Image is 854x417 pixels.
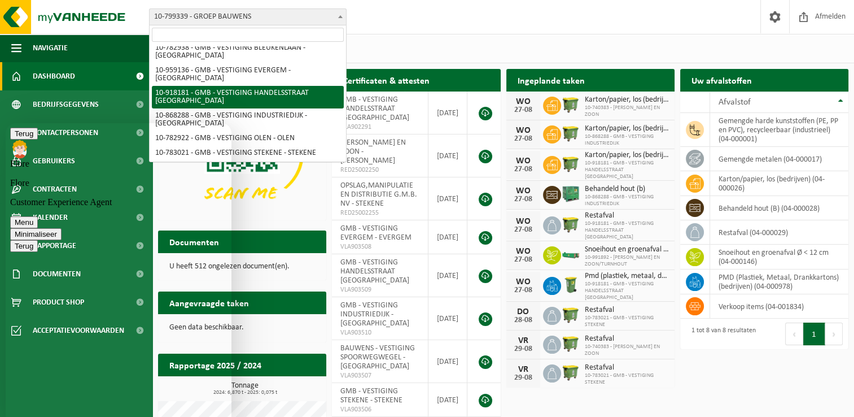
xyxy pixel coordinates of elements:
span: Navigatie [33,34,68,62]
span: GMB - VESTIGING HANDELSSTRAAT [GEOGRAPHIC_DATA] [340,258,409,285]
button: Previous [785,323,803,345]
div: 29-08 [512,345,535,353]
span: 10-783021 - GMB - VESTIGING STEKENE [585,372,669,386]
td: karton/papier, los (bedrijven) (04-000026) [710,171,848,196]
span: OPSLAG,MANIPULATIE EN DISTRIBUTIE G.M.B. NV - STEKENE [340,181,417,208]
td: restafval (04-000029) [710,220,848,245]
span: VLA903506 [340,405,419,414]
td: [DATE] [428,297,467,340]
span: [PERSON_NAME] EN ZOON - [PERSON_NAME] [340,138,406,165]
img: WB-0240-HPE-GN-50 [561,275,580,294]
div: VR [512,365,535,374]
td: [DATE] [428,177,467,220]
div: VR [512,336,535,345]
td: [DATE] [428,383,467,417]
iframe: chat widget [6,123,231,417]
div: 29-08 [512,374,535,382]
span: RED25002255 [340,208,419,218]
h2: Certificaten & attesten [332,69,441,91]
div: 27-08 [512,226,535,234]
span: BAUWENS - VESTIGING SPOORWEGWEGEL - [GEOGRAPHIC_DATA] [340,344,415,371]
span: 10-868288 - GMB - VESTIGING INDUSTRIEDIJK [585,133,669,147]
button: Next [825,323,843,345]
span: Karton/papier, los (bedrijven) [585,95,669,105]
span: GMB - VESTIGING HANDELSSTRAAT [GEOGRAPHIC_DATA] [340,95,409,122]
span: Restafval [585,335,669,344]
span: RED25002250 [340,166,419,175]
td: verkoop items (04-001834) [710,294,848,319]
div: 27-08 [512,106,535,114]
div: 27-08 [512,286,535,294]
img: WB-1100-HPE-GN-50 [561,95,580,114]
div: WO [512,217,535,226]
div: DO [512,307,535,316]
li: 10-959136 - GMB - VESTIGING EVERGEM - [GEOGRAPHIC_DATA] [152,63,344,86]
span: 10-918181 - GMB - VESTIGING HANDELSSTRAAT [GEOGRAPHIC_DATA] [585,160,669,180]
h2: Ingeplande taken [506,69,596,91]
span: VLA903509 [340,285,419,294]
span: Restafval [585,306,669,315]
span: 10-799339 - GROEP BAUWENS [150,9,346,25]
td: gemengde harde kunststoffen (PE, PP en PVC), recycleerbaar (industrieel) (04-000001) [710,113,848,147]
li: 10-782938 - GMB - VESTIGING BLEUKENLAAN - [GEOGRAPHIC_DATA] [152,41,344,63]
td: [DATE] [428,340,467,383]
li: 10-782922 - GMB - VESTIGING OLEN - OLEN [152,131,344,146]
span: Karton/papier, los (bedrijven) [585,151,669,160]
span: Snoeihout en groenafval ø < 12 cm [585,245,669,254]
img: WB-1100-HPE-GN-50 [561,154,580,173]
td: behandeld hout (B) (04-000028) [710,196,848,220]
span: GMB - VESTIGING STEKENE - STEKENE [340,387,402,405]
div: WO [512,97,535,106]
span: Behandeld hout (b) [585,185,669,194]
button: 1 [803,323,825,345]
span: VLA903510 [340,328,419,337]
span: Dashboard [33,62,75,90]
div: WO [512,126,535,135]
h3: Tonnage [164,382,326,396]
td: [DATE] [428,220,467,254]
p: U heeft 512 ongelezen document(en). [169,263,315,271]
div: 27-08 [512,166,535,173]
span: GMB - VESTIGING EVERGEM - EVERGEM [340,224,411,242]
span: Pmd (plastiek, metaal, drankkartons) (bedrijven) [585,272,669,281]
img: WB-1100-HPE-GN-50 [561,124,580,143]
span: Contactpersonen [33,119,98,147]
a: Bekijk rapportage [242,376,325,398]
img: HK-XC-10-GN-00 [561,249,580,259]
div: 27-08 [512,256,535,264]
div: 27-08 [512,196,535,203]
span: 10-868288 - GMB - VESTIGING INDUSTRIEDIJK [585,194,669,207]
div: WO [512,186,535,196]
span: 10-799339 - GROEP BAUWENS [149,8,347,25]
img: WB-1100-HPE-GN-50 [561,363,580,382]
span: 10-918181 - GMB - VESTIGING HANDELSSTRAAT [GEOGRAPHIC_DATA] [585,220,669,241]
span: 10-991892 - [PERSON_NAME] EN ZOON/TURNHOUT [585,254,669,268]
span: Restafval [585,211,669,220]
li: 10-868288 - GMB - VESTIGING INDUSTRIEDIJK - [GEOGRAPHIC_DATA] [152,108,344,131]
img: WB-1100-HPE-GN-50 [561,334,580,353]
span: Afvalstof [719,98,751,107]
li: 10-918181 - GMB - VESTIGING HANDELSSTRAAT [GEOGRAPHIC_DATA] [152,86,344,108]
td: [DATE] [428,134,467,177]
td: [DATE] [428,254,467,297]
img: WB-1100-HPE-GN-50 [561,215,580,234]
div: 27-08 [512,135,535,143]
td: [DATE] [428,92,467,134]
li: 10-783021 - GMB - VESTIGING STEKENE - STEKENE [152,146,344,160]
span: 10-740383 - [PERSON_NAME] EN ZOON [585,105,669,118]
h2: Uw afvalstoffen [680,69,763,91]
